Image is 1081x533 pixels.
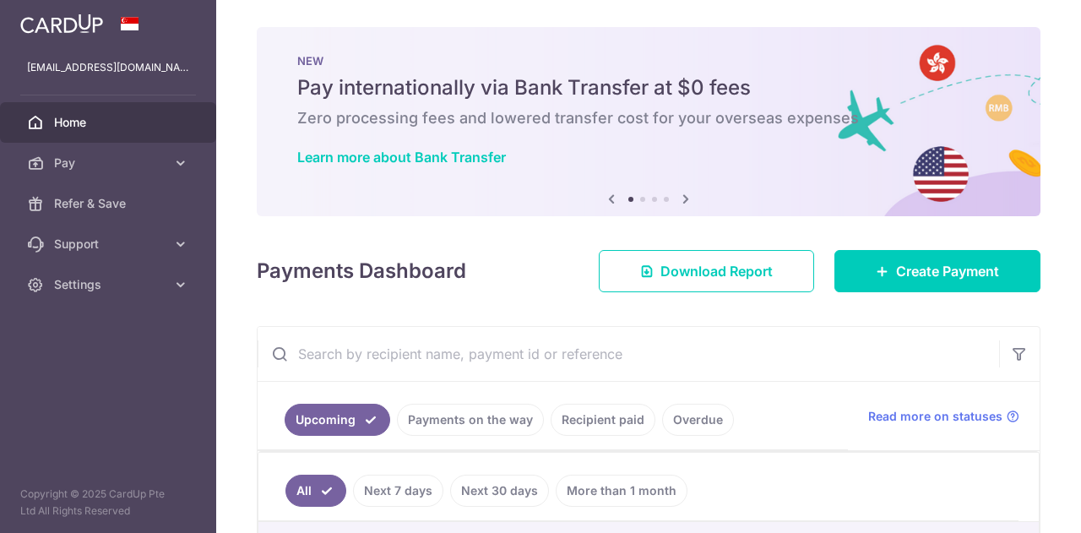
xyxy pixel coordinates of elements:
[285,404,390,436] a: Upcoming
[297,108,1000,128] h6: Zero processing fees and lowered transfer cost for your overseas expenses
[20,14,103,34] img: CardUp
[834,250,1040,292] a: Create Payment
[662,404,734,436] a: Overdue
[257,256,466,286] h4: Payments Dashboard
[54,276,166,293] span: Settings
[27,59,189,76] p: [EMAIL_ADDRESS][DOMAIN_NAME]
[54,155,166,171] span: Pay
[868,408,1002,425] span: Read more on statuses
[258,327,999,381] input: Search by recipient name, payment id or reference
[353,475,443,507] a: Next 7 days
[551,404,655,436] a: Recipient paid
[397,404,544,436] a: Payments on the way
[54,236,166,253] span: Support
[556,475,687,507] a: More than 1 month
[297,149,506,166] a: Learn more about Bank Transfer
[868,408,1019,425] a: Read more on statuses
[285,475,346,507] a: All
[973,482,1064,525] iframe: Opens a widget where you can find more information
[297,74,1000,101] h5: Pay internationally via Bank Transfer at $0 fees
[54,114,166,131] span: Home
[257,27,1040,216] img: Bank transfer banner
[297,54,1000,68] p: NEW
[599,250,814,292] a: Download Report
[896,261,999,281] span: Create Payment
[54,195,166,212] span: Refer & Save
[660,261,773,281] span: Download Report
[450,475,549,507] a: Next 30 days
